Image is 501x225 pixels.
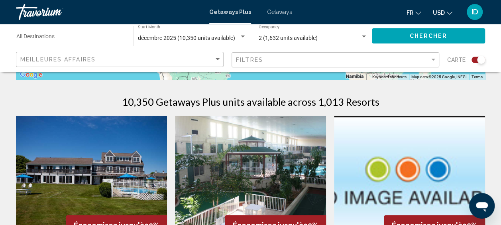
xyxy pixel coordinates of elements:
a: Getaways Plus [209,9,251,15]
iframe: Button to launch messaging window [469,193,495,219]
button: Chercher [372,28,485,43]
a: Open this area in Google Maps (opens a new window) [18,69,44,80]
span: décembre 2025 (10,350 units available) [138,35,235,41]
button: User Menu [464,4,485,20]
span: ID [472,8,478,16]
span: Meilleures affaires [20,56,96,63]
span: Filtres [236,57,263,63]
a: Getaways [267,9,292,15]
a: Terms [472,75,483,79]
span: 2 (1,632 units available) [259,35,318,41]
h1: 10,350 Getaways Plus units available across 1,013 Resorts [122,96,379,108]
span: USD [433,10,445,16]
img: Google [18,69,44,80]
span: Chercher [409,33,447,39]
button: Change currency [433,7,452,18]
mat-select: Sort by [20,56,221,63]
button: Filter [232,52,439,68]
span: Map data ©2025 Google, INEGI [411,75,467,79]
button: Change language [407,7,421,18]
span: fr [407,10,413,16]
a: Travorium [16,4,201,20]
span: Carte [447,54,466,65]
button: Keyboard shortcuts [372,74,407,80]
